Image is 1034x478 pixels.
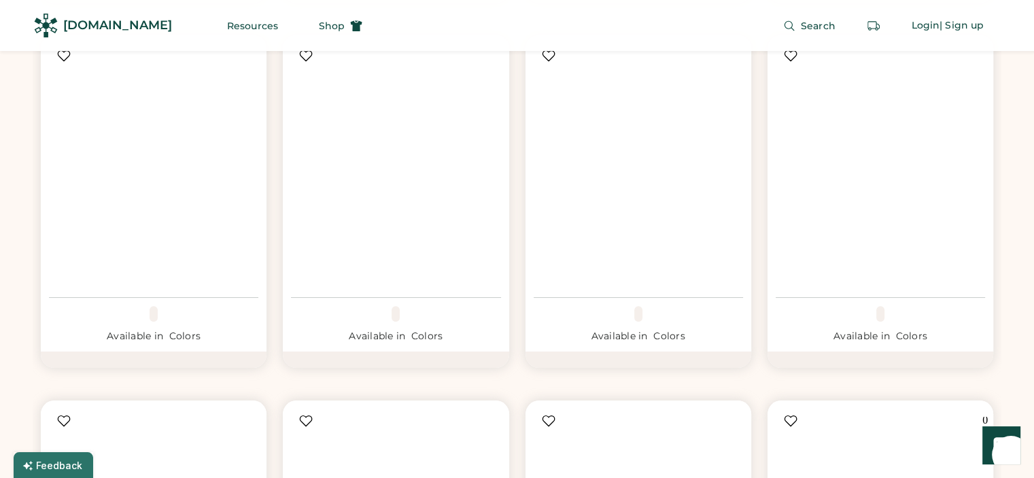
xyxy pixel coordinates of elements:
[319,21,345,31] span: Shop
[776,330,985,343] div: Available in Colors
[211,12,294,39] button: Resources
[801,21,835,31] span: Search
[912,19,940,33] div: Login
[969,417,1028,475] iframe: Front Chat
[534,330,743,343] div: Available in Colors
[34,14,58,37] img: Rendered Logo - Screens
[940,19,984,33] div: | Sign up
[860,12,887,39] button: Retrieve an order
[63,17,172,34] div: [DOMAIN_NAME]
[49,330,258,343] div: Available in Colors
[303,12,379,39] button: Shop
[767,12,852,39] button: Search
[291,330,500,343] div: Available in Colors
